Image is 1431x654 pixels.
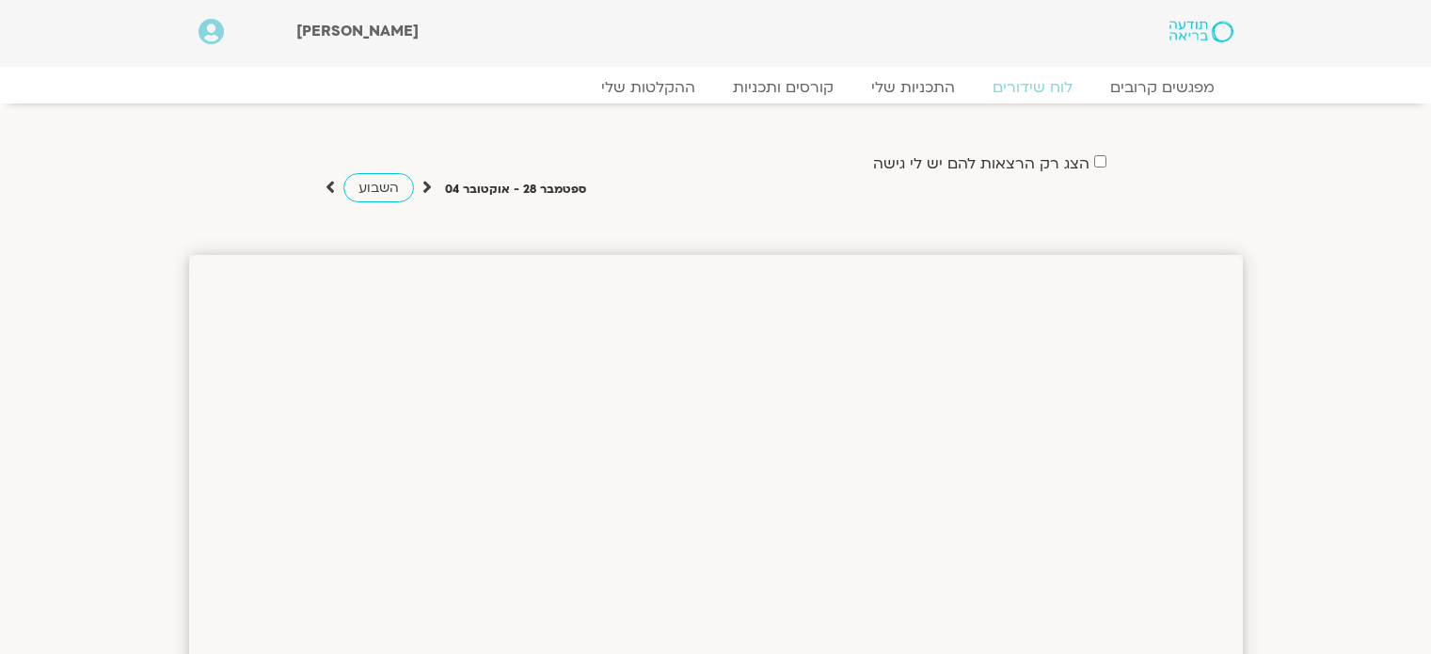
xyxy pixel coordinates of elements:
[714,78,852,97] a: קורסים ותכניות
[445,180,586,199] p: ספטמבר 28 - אוקטובר 04
[199,78,1233,97] nav: Menu
[852,78,974,97] a: התכניות שלי
[974,78,1091,97] a: לוח שידורים
[873,155,1089,172] label: הצג רק הרצאות להם יש לי גישה
[358,179,399,197] span: השבוע
[1091,78,1233,97] a: מפגשים קרובים
[296,21,419,41] span: [PERSON_NAME]
[582,78,714,97] a: ההקלטות שלי
[343,173,414,202] a: השבוע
